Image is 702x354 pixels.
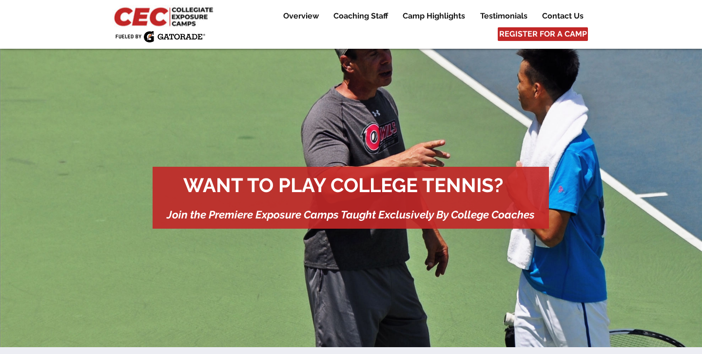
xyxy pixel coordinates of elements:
p: Contact Us [537,10,588,22]
nav: Site [268,10,590,22]
a: Overview [276,10,326,22]
a: Testimonials [473,10,534,22]
span: Join the Premiere Exposure Camps Taught Exclusively By College Coaches [167,208,535,221]
p: Testimonials [475,10,532,22]
span: WANT TO PLAY COLLEGE TENNIS? [183,174,503,197]
a: Coaching Staff [326,10,395,22]
a: Camp Highlights [395,10,472,22]
span: REGISTER FOR A CAMP [499,29,587,39]
p: Coaching Staff [329,10,393,22]
a: Contact Us [535,10,590,22]
p: Camp Highlights [398,10,470,22]
p: Overview [278,10,324,22]
img: Fueled by Gatorade.png [115,31,205,42]
a: REGISTER FOR A CAMP [498,27,588,41]
img: CEC Logo Primary_edited.jpg [112,5,217,27]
